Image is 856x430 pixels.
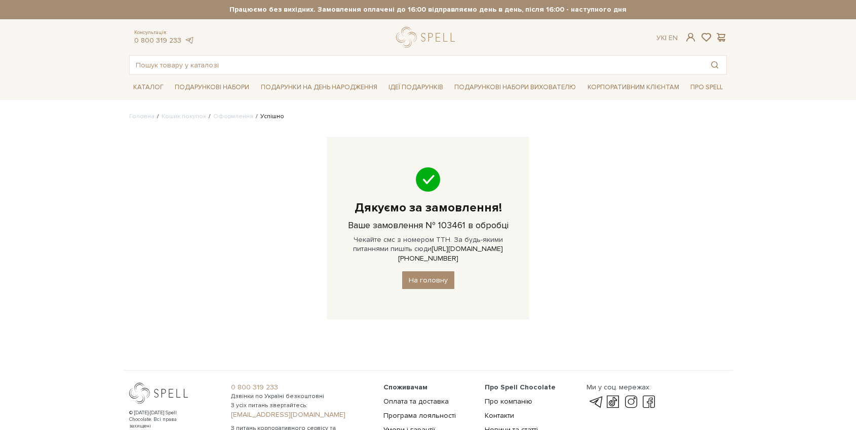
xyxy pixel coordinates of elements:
[162,113,206,120] a: Кошик покупок
[231,383,371,392] a: 0 800 319 233
[134,36,181,45] a: 0 800 319 233
[253,112,284,121] li: Успішно
[130,56,703,74] input: Пошук товару у каталозі
[257,80,381,95] a: Подарунки на День народження
[485,383,556,391] span: Про Spell Chocolate
[231,392,371,401] span: Дзвінки по Україні безкоштовні
[485,397,532,406] a: Про компанію
[171,80,253,95] a: Подарункові набори
[640,396,657,408] a: facebook
[583,79,683,96] a: Корпоративним клієнтам
[129,80,168,95] a: Каталог
[129,5,727,14] strong: Працюємо без вихідних. Замовлення оплачені до 16:00 відправляємо день в день, після 16:00 - насту...
[213,113,253,120] a: Оформлення
[587,383,657,392] div: Ми у соц. мережах:
[383,383,427,391] span: Споживачам
[129,113,154,120] a: Головна
[129,410,198,429] div: © [DATE]-[DATE] Spell Chocolate. Всі права захищені
[327,137,529,319] div: Чекайте смс з номером ТТН. За будь-якими питаннями пишіть сюди
[231,410,371,419] a: [EMAIL_ADDRESS][DOMAIN_NAME]
[384,80,447,95] a: Ідеї подарунків
[396,27,459,48] a: logo
[231,401,371,410] span: З усіх питань звертайтесь:
[485,411,514,420] a: Контакти
[656,33,678,43] div: Ук
[622,396,640,408] a: instagram
[134,29,194,36] span: Консультація:
[184,36,194,45] a: telegram
[383,397,449,406] a: Оплата та доставка
[665,33,667,42] span: |
[604,396,621,408] a: tik-tok
[450,79,580,96] a: Подарункові набори вихователю
[587,396,604,408] a: telegram
[398,244,503,262] a: [URL][DOMAIN_NAME][PHONE_NUMBER]
[402,271,454,289] a: На головну
[383,411,456,420] a: Програма лояльності
[669,33,678,42] a: En
[342,220,514,231] h3: Ваше замовлення № 103461 в обробці
[703,56,726,74] button: Пошук товару у каталозі
[686,80,727,95] a: Про Spell
[342,200,514,216] h1: Дякуємо за замовлення!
